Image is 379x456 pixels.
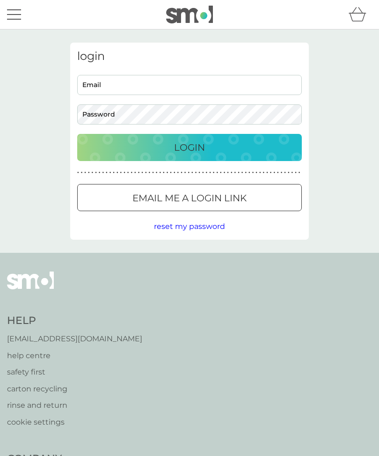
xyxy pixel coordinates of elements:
[224,170,226,175] p: ●
[154,222,225,231] span: reset my password
[134,170,136,175] p: ●
[181,170,182,175] p: ●
[174,170,175,175] p: ●
[120,170,122,175] p: ●
[145,170,147,175] p: ●
[245,170,247,175] p: ●
[109,170,111,175] p: ●
[7,333,142,345] a: [EMAIL_ADDRESS][DOMAIN_NAME]
[191,170,193,175] p: ●
[216,170,218,175] p: ●
[248,170,250,175] p: ●
[184,170,186,175] p: ●
[273,170,275,175] p: ●
[141,170,143,175] p: ●
[156,170,158,175] p: ●
[7,399,142,412] a: rinse and return
[106,170,108,175] p: ●
[81,170,83,175] p: ●
[7,314,142,328] h4: Help
[255,170,257,175] p: ●
[174,140,205,155] p: Login
[99,170,101,175] p: ●
[238,170,240,175] p: ●
[220,170,222,175] p: ●
[149,170,151,175] p: ●
[284,170,286,175] p: ●
[88,170,90,175] p: ●
[131,170,132,175] p: ●
[77,134,302,161] button: Login
[154,221,225,233] button: reset my password
[209,170,211,175] p: ●
[263,170,265,175] p: ●
[349,5,372,24] div: basket
[124,170,125,175] p: ●
[152,170,154,175] p: ●
[163,170,165,175] p: ●
[102,170,104,175] p: ●
[270,170,272,175] p: ●
[7,366,142,378] a: safety first
[295,170,297,175] p: ●
[281,170,283,175] p: ●
[7,6,21,23] button: menu
[188,170,189,175] p: ●
[7,350,142,362] a: help centre
[7,272,54,303] img: smol
[288,170,290,175] p: ●
[266,170,268,175] p: ●
[77,170,79,175] p: ●
[299,170,300,175] p: ●
[259,170,261,175] p: ●
[252,170,254,175] p: ●
[166,6,213,23] img: smol
[213,170,215,175] p: ●
[227,170,229,175] p: ●
[132,191,247,206] p: Email me a login link
[234,170,236,175] p: ●
[138,170,140,175] p: ●
[84,170,86,175] p: ●
[77,50,302,63] h3: login
[206,170,208,175] p: ●
[231,170,233,175] p: ●
[241,170,243,175] p: ●
[170,170,172,175] p: ●
[177,170,179,175] p: ●
[292,170,293,175] p: ●
[202,170,204,175] p: ●
[7,383,142,395] a: carton recycling
[7,416,142,428] a: cookie settings
[92,170,94,175] p: ●
[159,170,161,175] p: ●
[127,170,129,175] p: ●
[95,170,97,175] p: ●
[195,170,197,175] p: ●
[117,170,118,175] p: ●
[167,170,168,175] p: ●
[113,170,115,175] p: ●
[198,170,200,175] p: ●
[77,184,302,211] button: Email me a login link
[277,170,279,175] p: ●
